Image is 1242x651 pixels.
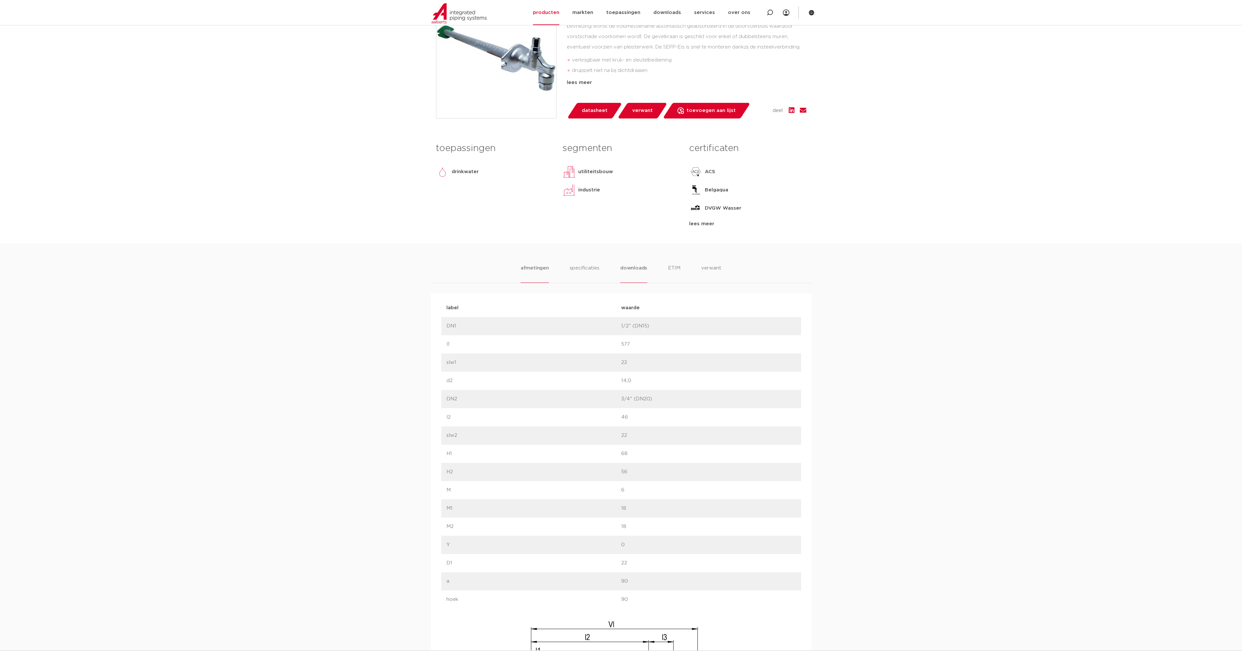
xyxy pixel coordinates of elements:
[772,107,784,115] span: deel:
[621,322,796,330] p: 1/2" (DN15)
[446,559,621,567] p: D1
[621,468,796,476] p: 56
[689,220,806,228] div: lees meer
[446,304,621,312] p: label
[446,523,621,531] p: M2
[578,168,613,176] p: utiliteitsbouw
[621,395,796,403] p: 3/4" (DN20)
[521,264,549,283] li: afmetingen
[689,165,702,178] img: ACS
[578,186,600,194] p: industrie
[621,413,796,421] p: 46
[621,505,796,512] p: 18
[701,264,721,283] li: verwant
[446,322,621,330] p: DN1
[446,596,621,603] p: hoek
[567,103,622,118] a: datasheet
[687,105,736,116] span: toevoegen aan lijst
[632,105,653,116] span: verwant
[446,413,621,421] p: l2
[446,577,621,585] p: a
[446,340,621,348] p: l1
[446,395,621,403] p: DN2
[621,486,796,494] p: 6
[582,105,607,116] span: datasheet
[567,11,806,76] div: De 8044 SEPP-Eis is een vorstbestendige gevelkraan die niet nadruppelt bij het dichtdraaien. Bij ...
[567,79,806,87] div: lees meer
[620,264,647,283] li: downloads
[705,168,715,176] p: ACS
[621,340,796,348] p: 577
[563,142,679,155] h3: segmenten
[621,304,796,312] p: waarde
[446,505,621,512] p: M1
[617,103,667,118] a: verwant
[689,142,806,155] h3: certificaten
[436,142,553,155] h3: toepassingen
[446,468,621,476] p: H2
[689,202,702,215] img: DVGW Wasser
[446,541,621,549] p: Y
[452,168,479,176] p: drinkwater
[705,204,741,212] p: DVGW Wasser
[563,184,576,197] img: industrie
[563,165,576,178] img: utiliteitsbouw
[621,523,796,531] p: 18
[668,264,680,283] li: ETIM
[446,432,621,439] p: slw2
[572,76,806,86] li: eenvoudige en snelle montage dankzij insteekverbinding
[446,359,621,367] p: slw1
[621,596,796,603] p: 90
[621,377,796,385] p: 14,0
[446,486,621,494] p: M
[621,432,796,439] p: 22
[572,55,806,65] li: verkrijgbaar met kruk- en sleutelbediening.
[572,65,806,76] li: druppelt niet na bij dichtdraaien
[621,541,796,549] p: 0
[570,264,599,283] li: specificaties
[621,559,796,567] p: 22
[705,186,728,194] p: Belgaqua
[689,184,702,197] img: Belgaqua
[446,450,621,458] p: H1
[621,577,796,585] p: 90
[446,377,621,385] p: d2
[621,450,796,458] p: 68
[436,165,449,178] img: drinkwater
[621,359,796,367] p: 22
